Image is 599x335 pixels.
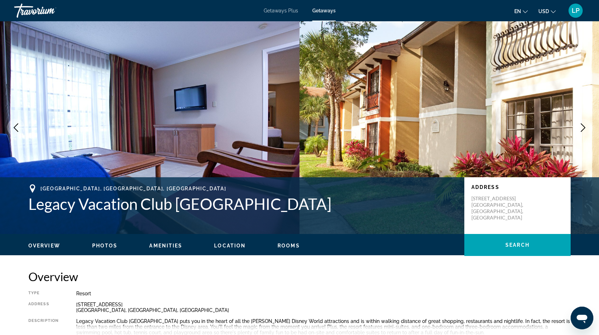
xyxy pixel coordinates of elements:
[14,1,85,20] a: Travorium
[278,242,300,249] button: Rooms
[471,184,564,190] p: Address
[278,243,300,249] span: Rooms
[149,242,182,249] button: Amenities
[92,243,118,249] span: Photos
[264,8,298,13] a: Getaways Plus
[574,119,592,136] button: Next image
[214,242,246,249] button: Location
[40,186,226,191] span: [GEOGRAPHIC_DATA], [GEOGRAPHIC_DATA], [GEOGRAPHIC_DATA]
[514,6,528,16] button: Change language
[7,119,25,136] button: Previous image
[514,9,521,14] span: en
[76,302,571,313] div: [STREET_ADDRESS] [GEOGRAPHIC_DATA], [GEOGRAPHIC_DATA], [GEOGRAPHIC_DATA]
[572,7,580,14] span: LP
[28,243,60,249] span: Overview
[538,6,556,16] button: Change currency
[505,242,530,248] span: Search
[28,242,60,249] button: Overview
[312,8,336,13] a: Getaways
[92,242,118,249] button: Photos
[214,243,246,249] span: Location
[464,234,571,256] button: Search
[571,307,593,329] iframe: Button to launch messaging window
[28,302,58,313] div: Address
[149,243,182,249] span: Amenities
[471,195,528,221] p: [STREET_ADDRESS] [GEOGRAPHIC_DATA], [GEOGRAPHIC_DATA], [GEOGRAPHIC_DATA]
[28,291,58,296] div: Type
[28,195,457,213] h1: Legacy Vacation Club [GEOGRAPHIC_DATA]
[28,269,571,284] h2: Overview
[76,291,571,296] div: Resort
[538,9,549,14] span: USD
[566,3,585,18] button: User Menu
